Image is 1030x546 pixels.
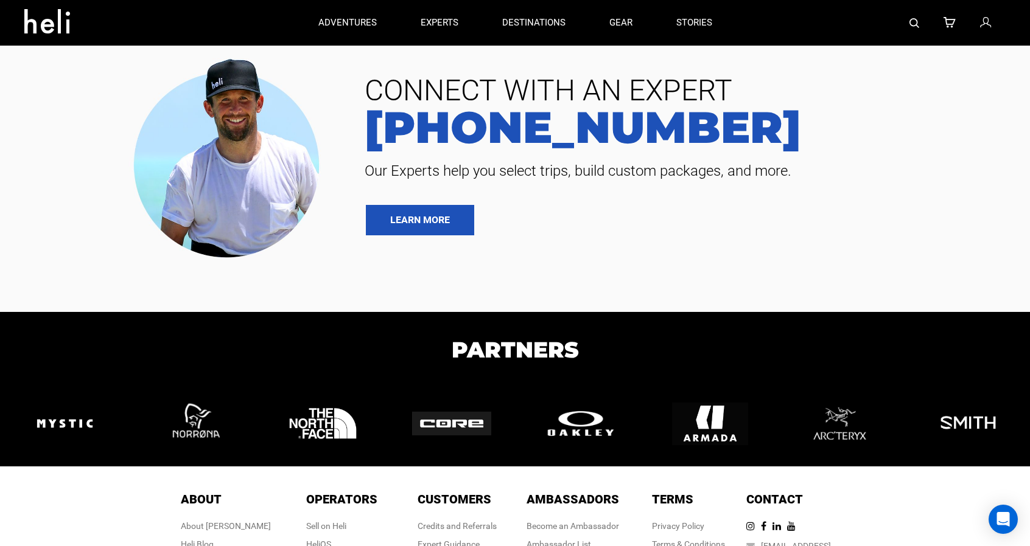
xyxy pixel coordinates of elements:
[801,385,877,461] img: logo
[156,385,232,461] img: logo
[746,492,803,506] span: Contact
[124,49,337,263] img: contact our team
[909,18,919,28] img: search-bar-icon.svg
[989,505,1018,534] div: Open Intercom Messenger
[306,492,377,506] span: Operators
[421,16,458,29] p: experts
[181,520,271,532] div: About [PERSON_NAME]
[356,76,1012,105] span: CONNECT WITH AN EXPERT
[412,412,491,436] img: logo
[306,520,377,532] div: Sell on Heli
[652,492,693,506] span: Terms
[356,161,1012,181] span: Our Experts help you select trips, build custom packages, and more.
[418,521,497,531] a: Credits and Referrals
[527,492,619,506] span: Ambassadors
[181,492,222,506] span: About
[366,205,474,235] a: LEARN MORE
[285,385,361,461] img: logo
[527,521,619,531] a: Become an Ambassador
[541,408,620,439] img: logo
[672,385,748,461] img: logo
[418,492,491,506] span: Customers
[652,521,704,531] a: Privacy Policy
[930,385,1006,461] img: logo
[356,105,1012,149] a: [PHONE_NUMBER]
[502,16,566,29] p: destinations
[318,16,377,29] p: adventures
[27,385,103,461] img: logo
